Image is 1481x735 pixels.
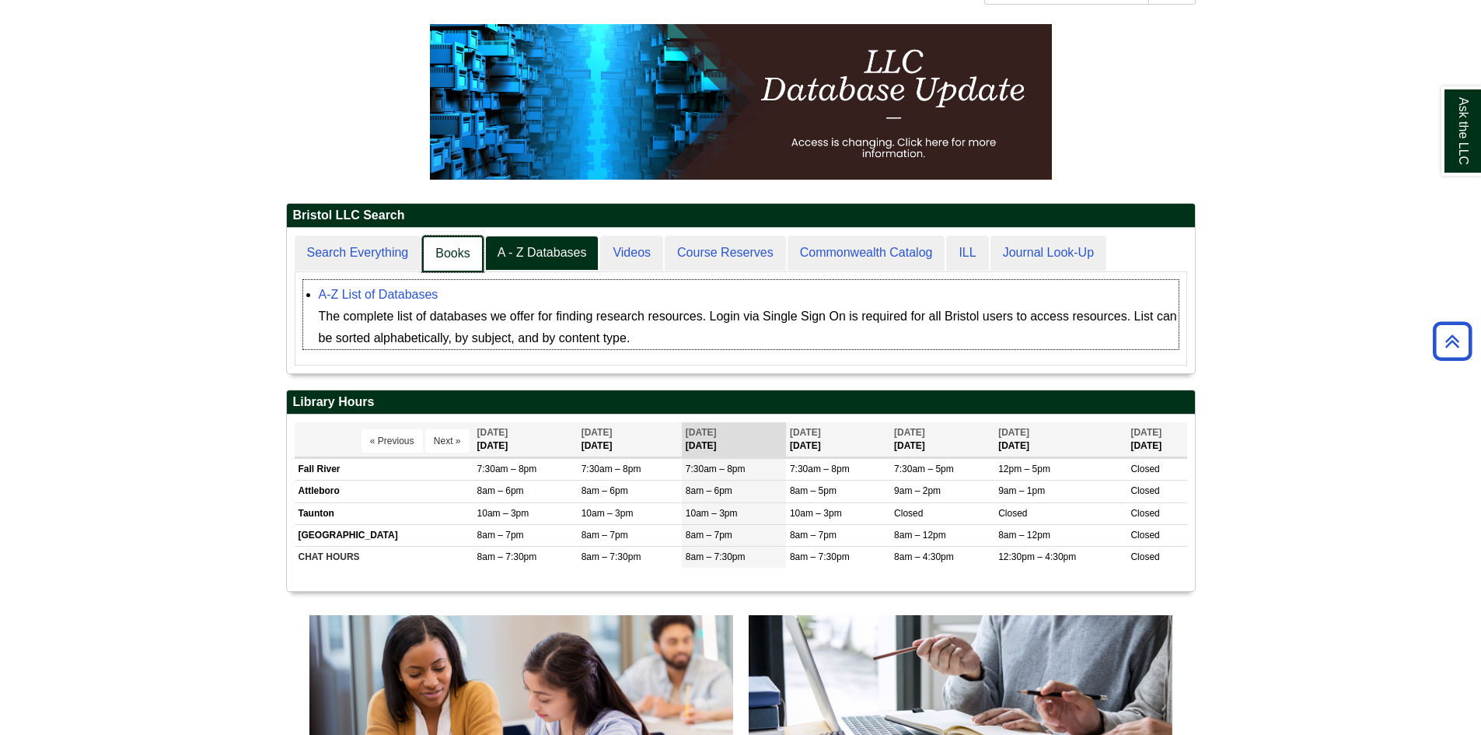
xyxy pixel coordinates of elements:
[582,485,628,496] span: 8am – 6pm
[686,508,738,519] span: 10am – 3pm
[1130,464,1159,474] span: Closed
[582,427,613,438] span: [DATE]
[686,530,732,541] span: 8am – 7pm
[319,306,1179,349] div: The complete list of databases we offer for finding research resources. Login via Single Sign On ...
[295,546,473,568] td: CHAT HOURS
[686,427,717,438] span: [DATE]
[990,236,1106,271] a: Journal Look-Up
[790,427,821,438] span: [DATE]
[686,464,746,474] span: 7:30am – 8pm
[477,530,524,541] span: 8am – 7pm
[894,427,925,438] span: [DATE]
[686,485,732,496] span: 8am – 6pm
[295,236,421,271] a: Search Everything
[665,236,786,271] a: Course Reserves
[319,288,438,301] a: A-Z List of Databases
[477,427,508,438] span: [DATE]
[894,530,946,541] span: 8am – 12pm
[477,485,524,496] span: 8am – 6pm
[578,422,682,457] th: [DATE]
[790,551,850,562] span: 8am – 7:30pm
[477,464,537,474] span: 7:30am – 8pm
[582,508,634,519] span: 10am – 3pm
[790,485,837,496] span: 8am – 5pm
[894,508,923,519] span: Closed
[582,551,641,562] span: 8am – 7:30pm
[1126,422,1186,457] th: [DATE]
[287,390,1195,415] h2: Library Hours
[1130,508,1159,519] span: Closed
[788,236,945,271] a: Commonwealth Catalog
[790,530,837,541] span: 8am – 7pm
[998,485,1045,496] span: 9am – 1pm
[994,422,1126,457] th: [DATE]
[1130,427,1161,438] span: [DATE]
[1427,331,1477,352] a: Back to Top
[894,464,954,474] span: 7:30am – 5pm
[894,551,954,562] span: 8am – 4:30pm
[790,508,842,519] span: 10am – 3pm
[295,459,473,481] td: Fall River
[425,429,470,453] button: Next »
[477,551,537,562] span: 8am – 7:30pm
[890,422,994,457] th: [DATE]
[295,481,473,502] td: Attleboro
[786,422,890,457] th: [DATE]
[998,551,1076,562] span: 12:30pm – 4:30pm
[998,464,1050,474] span: 12pm – 5pm
[582,530,628,541] span: 8am – 7pm
[485,236,599,271] a: A - Z Databases
[1130,551,1159,562] span: Closed
[582,464,641,474] span: 7:30am – 8pm
[894,485,941,496] span: 9am – 2pm
[477,508,529,519] span: 10am – 3pm
[1130,530,1159,541] span: Closed
[998,530,1050,541] span: 8am – 12pm
[682,422,786,457] th: [DATE]
[295,502,473,524] td: Taunton
[362,429,423,453] button: « Previous
[686,551,746,562] span: 8am – 7:30pm
[1130,485,1159,496] span: Closed
[600,236,663,271] a: Videos
[946,236,988,271] a: ILL
[295,524,473,546] td: [GEOGRAPHIC_DATA]
[473,422,578,457] th: [DATE]
[790,464,850,474] span: 7:30am – 8pm
[287,204,1195,228] h2: Bristol LLC Search
[998,427,1029,438] span: [DATE]
[422,236,483,272] a: Books
[998,508,1027,519] span: Closed
[430,24,1052,180] img: HTML tutorial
